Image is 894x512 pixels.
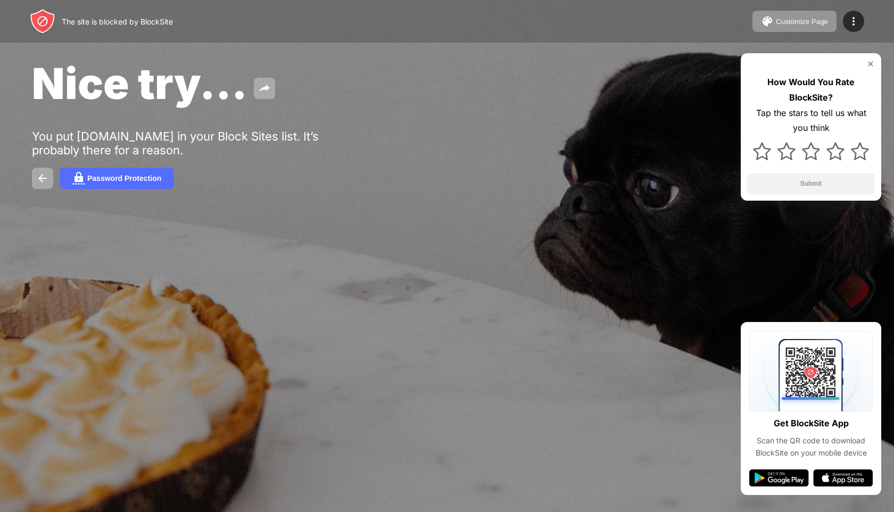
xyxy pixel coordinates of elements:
div: Tap the stars to tell us what you think [747,105,875,136]
img: google-play.svg [749,469,809,486]
img: qrcode.svg [749,331,873,411]
img: share.svg [258,82,271,95]
div: Customize Page [776,18,828,26]
img: star.svg [753,142,771,160]
button: Customize Page [752,11,837,32]
img: star.svg [851,142,869,160]
div: Get BlockSite App [774,416,849,431]
img: back.svg [36,172,49,185]
div: How Would You Rate BlockSite? [747,75,875,105]
div: Scan the QR code to download BlockSite on your mobile device [749,435,873,459]
img: pallet.svg [761,15,774,28]
button: Password Protection [60,168,174,189]
button: Submit [747,173,875,194]
img: rate-us-close.svg [866,60,875,68]
img: star.svg [802,142,820,160]
img: star.svg [777,142,796,160]
span: Nice try... [32,57,247,109]
img: header-logo.svg [30,9,55,34]
div: Password Protection [87,174,161,183]
div: The site is blocked by BlockSite [62,17,173,26]
img: app-store.svg [813,469,873,486]
img: star.svg [826,142,845,160]
img: menu-icon.svg [847,15,860,28]
div: You put [DOMAIN_NAME] in your Block Sites list. It’s probably there for a reason. [32,129,361,157]
img: password.svg [72,172,85,185]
